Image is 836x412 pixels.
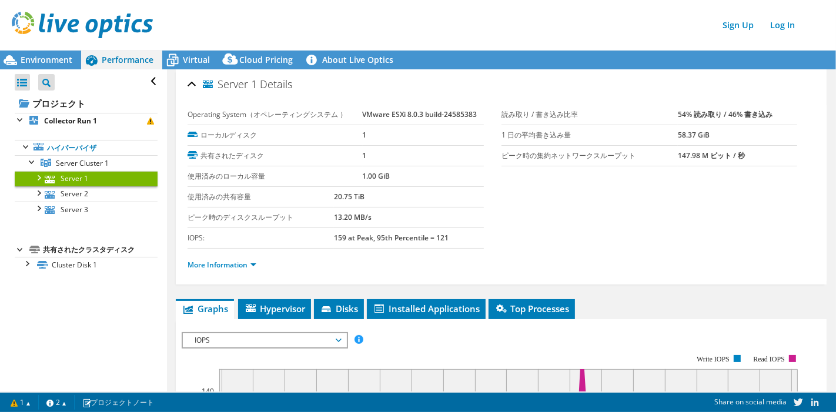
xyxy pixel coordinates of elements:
[363,150,367,160] b: 1
[334,192,365,202] b: 20.75 TiB
[678,109,773,119] b: 54% 読み取り / 46% 書き込み
[74,395,162,410] a: プロジェクトノート
[2,395,39,410] a: 1
[714,397,787,407] span: Share on social media
[15,257,158,272] a: Cluster Disk 1
[363,109,477,119] b: VMware ESXi 8.0.3 build-24585383
[373,303,480,314] span: Installed Applications
[188,109,362,120] label: Operating System（オペレーティングシステム ）
[697,355,730,363] text: Write IOPS
[15,186,158,202] a: Server 2
[15,140,158,155] a: ハイパーバイザ
[501,129,678,141] label: 1 日の平均書き込み量
[334,233,449,243] b: 159 at Peak, 95th Percentile = 121
[678,130,710,140] b: 58.37 GiB
[764,16,801,34] a: Log In
[188,129,362,141] label: ローカルディスク
[188,170,362,182] label: 使用済みのローカル容量
[320,303,358,314] span: Disks
[302,51,402,69] a: About Live Optics
[189,333,340,347] span: IOPS
[188,232,333,244] label: IOPS:
[12,12,153,38] img: live_optics_svg.svg
[44,116,97,126] b: Collector Run 1
[43,243,158,257] div: 共有されたクラスタディスク
[15,155,158,170] a: Server Cluster 1
[501,150,678,162] label: ピーク時の集約ネットワークスループット
[334,212,372,222] b: 13.20 MB/s
[188,212,333,223] label: ピーク時のディスクスループット
[38,395,75,410] a: 2
[244,303,305,314] span: Hypervisor
[203,79,257,91] span: Server 1
[678,150,745,160] b: 147.98 M ビット / 秒
[183,54,210,65] span: Virtual
[15,94,158,113] a: プロジェクト
[239,54,293,65] span: Cloud Pricing
[15,113,158,128] a: Collector Run 1
[56,158,109,168] span: Server Cluster 1
[202,386,214,396] text: 140
[494,303,569,314] span: Top Processes
[260,77,292,91] span: Details
[363,130,367,140] b: 1
[363,171,390,181] b: 1.00 GiB
[717,16,760,34] a: Sign Up
[188,260,256,270] a: More Information
[102,54,153,65] span: Performance
[188,150,362,162] label: 共有されたディスク
[188,191,333,203] label: 使用済みの共有容量
[754,355,785,363] text: Read IOPS
[182,303,228,314] span: Graphs
[15,171,158,186] a: Server 1
[15,202,158,217] a: Server 3
[21,54,72,65] span: Environment
[501,109,678,120] label: 読み取り / 書き込み比率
